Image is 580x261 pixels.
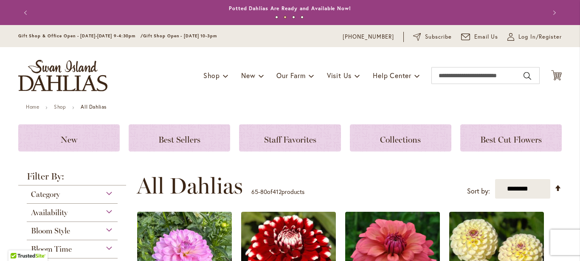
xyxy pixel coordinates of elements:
[467,183,490,199] label: Sort by:
[6,231,30,255] iframe: Launch Accessibility Center
[143,33,217,39] span: Gift Shop Open - [DATE] 10-3pm
[251,185,304,199] p: - of products
[480,135,542,145] span: Best Cut Flowers
[18,4,35,21] button: Previous
[343,33,394,41] a: [PHONE_NUMBER]
[474,33,498,41] span: Email Us
[413,33,452,41] a: Subscribe
[275,16,278,19] button: 1 of 4
[373,71,411,80] span: Help Center
[276,71,305,80] span: Our Farm
[545,4,562,21] button: Next
[18,124,120,152] a: New
[273,188,282,196] span: 412
[251,188,258,196] span: 65
[327,71,352,80] span: Visit Us
[264,135,316,145] span: Staff Favorites
[292,16,295,19] button: 3 of 4
[81,104,107,110] strong: All Dahlias
[350,124,451,152] a: Collections
[241,71,255,80] span: New
[301,16,304,19] button: 4 of 4
[129,124,230,152] a: Best Sellers
[158,135,200,145] span: Best Sellers
[284,16,287,19] button: 2 of 4
[380,135,421,145] span: Collections
[18,60,107,91] a: store logo
[137,173,243,199] span: All Dahlias
[31,226,70,236] span: Bloom Style
[460,124,562,152] a: Best Cut Flowers
[18,172,126,185] strong: Filter By:
[31,208,68,217] span: Availability
[425,33,452,41] span: Subscribe
[229,5,351,11] a: Potted Dahlias Are Ready and Available Now!
[54,104,66,110] a: Shop
[518,33,562,41] span: Log In/Register
[239,124,341,152] a: Staff Favorites
[61,135,77,145] span: New
[507,33,562,41] a: Log In/Register
[260,188,267,196] span: 80
[31,244,72,254] span: Bloom Time
[26,104,39,110] a: Home
[31,190,60,199] span: Category
[461,33,498,41] a: Email Us
[203,71,220,80] span: Shop
[18,33,143,39] span: Gift Shop & Office Open - [DATE]-[DATE] 9-4:30pm /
